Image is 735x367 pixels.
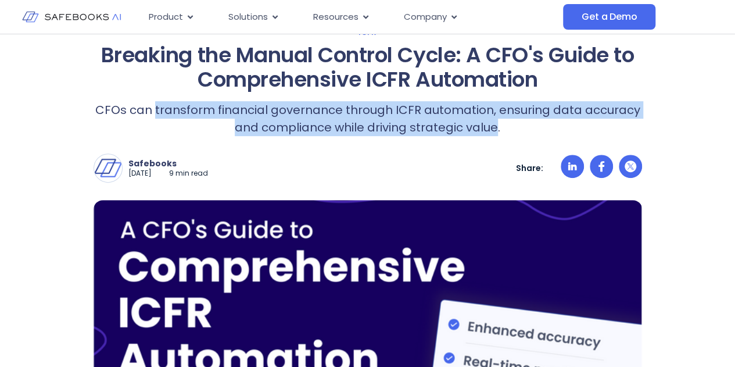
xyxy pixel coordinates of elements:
[563,4,655,30] a: Get a Demo
[169,169,208,179] p: 9 min read
[139,6,563,28] div: Menu Toggle
[228,10,268,24] span: Solutions
[128,158,208,169] p: Safebooks
[313,10,358,24] span: Resources
[149,10,183,24] span: Product
[12,27,723,37] a: ICFR
[582,11,637,23] span: Get a Demo
[94,154,122,182] img: Safebooks
[139,6,563,28] nav: Menu
[516,163,543,173] p: Share:
[128,169,152,179] p: [DATE]
[94,43,642,92] h1: Breaking the Manual Control Cycle: A CFO's Guide to Comprehensive ICFR Automation
[94,101,642,136] p: CFOs can transform financial governance through ICFR automation, ensuring data accuracy and compl...
[404,10,447,24] span: Company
